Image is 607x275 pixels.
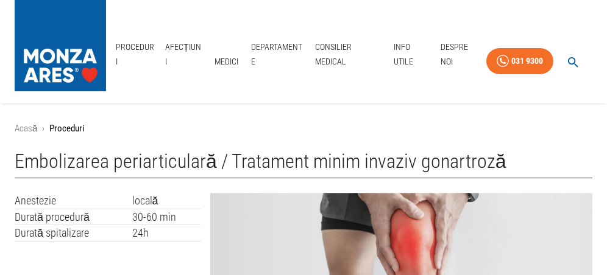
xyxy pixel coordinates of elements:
[15,123,37,134] a: Acasă
[15,193,132,209] td: Anestezie
[49,122,84,136] p: Proceduri
[486,48,553,74] a: 031 9300
[207,49,246,74] a: Medici
[246,35,311,74] a: Departamente
[42,122,44,136] li: ›
[436,35,486,74] a: Despre Noi
[160,35,207,74] a: Afecțiuni
[15,122,592,136] nav: breadcrumb
[310,35,388,74] a: Consilier Medical
[15,209,132,225] td: Durată procedură
[15,150,592,178] h1: Embolizarea periarticulară / Tratament minim invaziv gonartroză
[132,209,201,225] td: 30-60 min
[111,35,160,74] a: Proceduri
[132,225,201,242] td: 24h
[132,193,201,209] td: locală
[511,54,543,69] div: 031 9300
[389,35,436,74] a: Info Utile
[15,225,132,242] td: Durată spitalizare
